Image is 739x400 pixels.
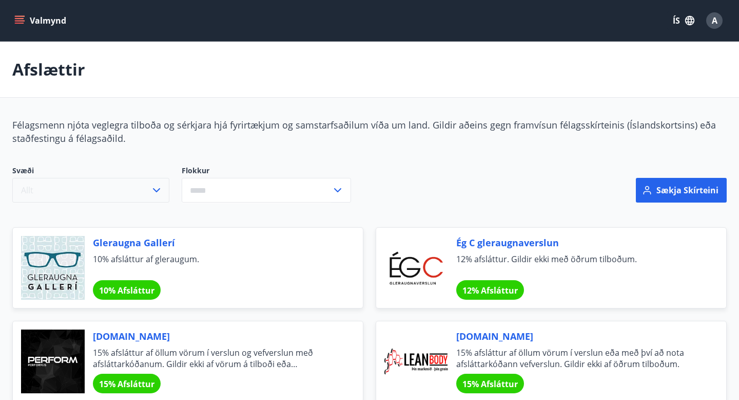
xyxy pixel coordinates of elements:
span: Gleraugna Gallerí [93,236,338,249]
label: Flokkur [182,166,351,176]
button: A [702,8,727,33]
button: ÍS [667,11,700,30]
p: Afslættir [12,58,85,81]
span: Ég C gleraugnaverslun [456,236,702,249]
span: 10% afsláttur af gleraugum. [93,253,338,276]
span: 10% Afsláttur [99,285,154,296]
span: A [712,15,717,26]
span: Svæði [12,166,169,178]
span: 12% afsláttur. Gildir ekki með öðrum tilboðum. [456,253,702,276]
button: menu [12,11,70,30]
span: [DOMAIN_NAME] [456,330,702,343]
span: Félagsmenn njóta veglegra tilboða og sérkjara hjá fyrirtækjum og samstarfsaðilum víða um land. Gi... [12,119,716,144]
span: 12% Afsláttur [462,285,518,296]
button: Allt [12,178,169,203]
span: 15% Afsláttur [462,378,518,390]
span: Allt [21,185,33,196]
button: Sækja skírteini [636,178,727,203]
span: [DOMAIN_NAME] [93,330,338,343]
span: 15% afsláttur af öllum vörum í verslun eða með því að nota afsláttarkóðann vefverslun. Gildir ekk... [456,347,702,370]
span: 15% afsláttur af öllum vörum í verslun og vefverslun með afsláttarkóðanum. Gildir ekki af vörum á... [93,347,338,370]
span: 15% Afsláttur [99,378,154,390]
